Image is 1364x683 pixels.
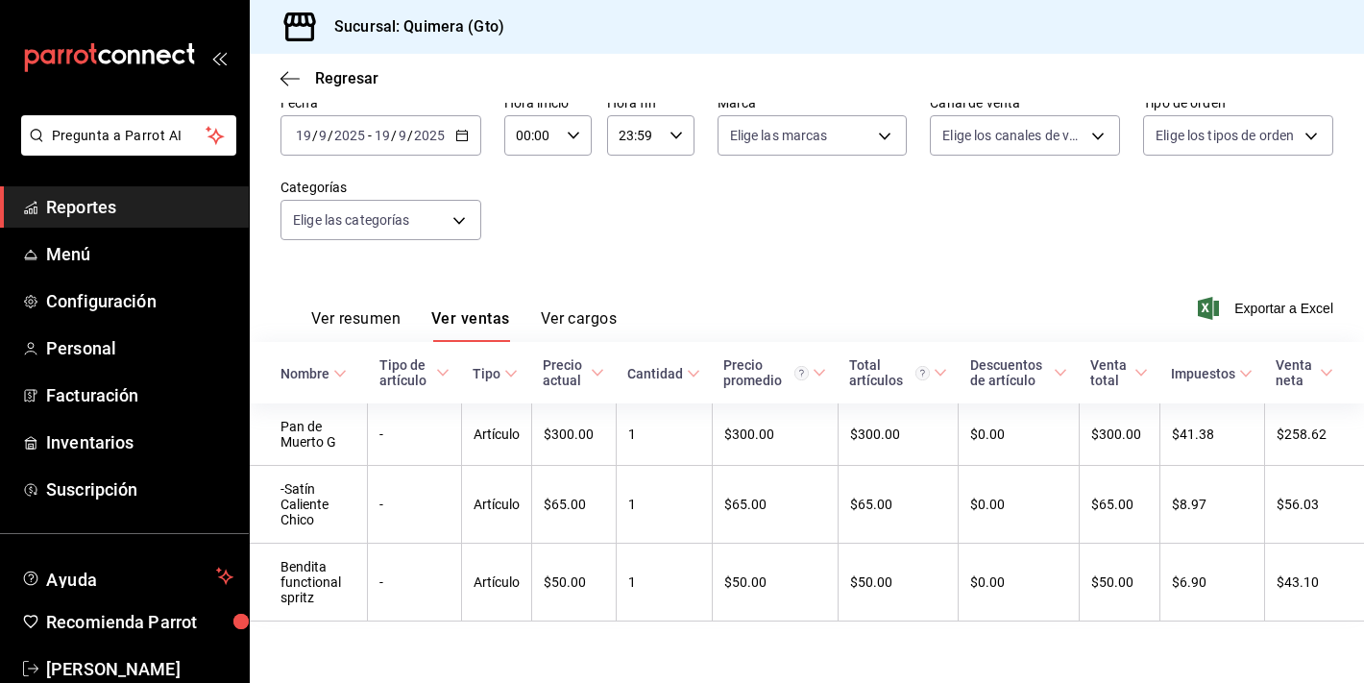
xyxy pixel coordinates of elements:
[473,366,500,381] div: Tipo
[1156,126,1294,145] span: Elige los tipos de orden
[211,50,227,65] button: open_drawer_menu
[1264,403,1364,466] td: $258.62
[1159,466,1264,544] td: $8.97
[328,128,333,143] span: /
[942,126,1084,145] span: Elige los canales de venta
[46,288,233,314] span: Configuración
[616,544,712,622] td: 1
[46,382,233,408] span: Facturación
[627,366,700,381] span: Cantidad
[21,115,236,156] button: Pregunta a Parrot AI
[1264,466,1364,544] td: $56.03
[627,366,683,381] div: Cantidad
[970,357,1050,388] div: Descuentos de artículo
[46,241,233,267] span: Menú
[280,181,481,194] label: Categorías
[849,357,929,388] div: Total artículos
[413,128,446,143] input: ----
[250,544,368,622] td: Bendita functional spritz
[311,309,401,342] button: Ver resumen
[607,96,694,110] label: Hora fin
[1159,403,1264,466] td: $41.38
[959,403,1079,466] td: $0.00
[712,403,838,466] td: $300.00
[368,128,372,143] span: -
[473,366,518,381] span: Tipo
[838,403,958,466] td: $300.00
[723,357,826,388] span: Precio promedio
[46,656,233,682] span: [PERSON_NAME]
[46,609,233,635] span: Recomienda Parrot
[52,126,207,146] span: Pregunta a Parrot AI
[849,357,946,388] span: Total artículos
[374,128,391,143] input: --
[368,403,461,466] td: -
[1090,357,1131,388] div: Venta total
[1171,366,1235,381] div: Impuestos
[333,128,366,143] input: ----
[712,466,838,544] td: $65.00
[295,128,312,143] input: --
[616,466,712,544] td: 1
[959,544,1079,622] td: $0.00
[379,357,432,388] div: Tipo de artículo
[794,366,809,380] svg: Precio promedio = Total artículos / cantidad
[311,309,617,342] div: navigation tabs
[541,309,618,342] button: Ver cargos
[531,466,616,544] td: $65.00
[730,126,828,145] span: Elige las marcas
[250,466,368,544] td: -Satín Caliente Chico
[1159,544,1264,622] td: $6.90
[368,466,461,544] td: -
[431,309,510,342] button: Ver ventas
[723,357,809,388] div: Precio promedio
[1276,357,1333,388] span: Venta neta
[280,96,481,110] label: Fecha
[531,403,616,466] td: $300.00
[1079,403,1159,466] td: $300.00
[1079,544,1159,622] td: $50.00
[1171,366,1253,381] span: Impuestos
[543,357,587,388] div: Precio actual
[379,357,450,388] span: Tipo de artículo
[280,69,378,87] button: Regresar
[315,69,378,87] span: Regresar
[318,128,328,143] input: --
[250,403,368,466] td: Pan de Muerto G
[368,544,461,622] td: -
[46,194,233,220] span: Reportes
[531,544,616,622] td: $50.00
[712,544,838,622] td: $50.00
[504,96,592,110] label: Hora inicio
[1202,297,1333,320] button: Exportar a Excel
[293,210,410,230] span: Elige las categorías
[1090,357,1148,388] span: Venta total
[461,544,531,622] td: Artículo
[838,544,958,622] td: $50.00
[46,335,233,361] span: Personal
[280,366,347,381] span: Nombre
[13,139,236,159] a: Pregunta a Parrot AI
[398,128,407,143] input: --
[543,357,604,388] span: Precio actual
[1264,544,1364,622] td: $43.10
[280,366,329,381] div: Nombre
[461,466,531,544] td: Artículo
[312,128,318,143] span: /
[46,429,233,455] span: Inventarios
[407,128,413,143] span: /
[1079,466,1159,544] td: $65.00
[1276,357,1316,388] div: Venta neta
[616,403,712,466] td: 1
[391,128,397,143] span: /
[970,357,1067,388] span: Descuentos de artículo
[838,466,958,544] td: $65.00
[959,466,1079,544] td: $0.00
[461,403,531,466] td: Artículo
[319,15,504,38] h3: Sucursal: Quimera (Gto)
[46,476,233,502] span: Suscripción
[915,366,930,380] svg: El total artículos considera cambios de precios en los artículos así como costos adicionales por ...
[46,565,208,588] span: Ayuda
